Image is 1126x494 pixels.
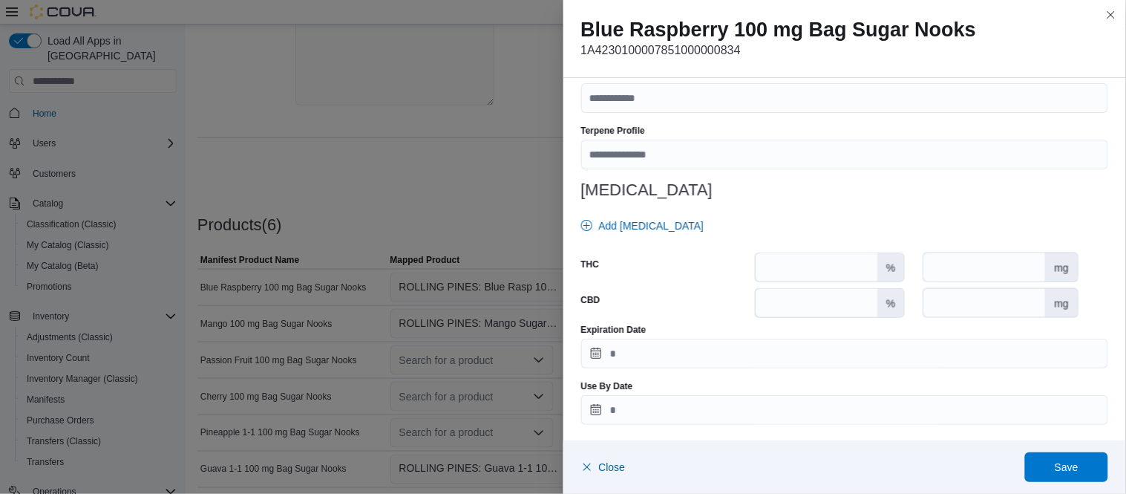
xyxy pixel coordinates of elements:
span: Save [1055,460,1078,475]
div: mg [1045,253,1077,282]
span: Add [MEDICAL_DATA] [599,218,704,233]
button: Close this dialog [1102,6,1120,24]
p: 1A4230100007851000000834 [581,42,1109,59]
button: Close [581,452,626,482]
h2: Blue Raspberry 100 mg Bag Sugar Nooks [581,18,1109,42]
button: Save [1025,452,1108,482]
label: THC [581,259,600,270]
label: Use By Date [581,380,633,392]
input: Press the down key to open a popover containing a calendar. [581,395,1109,425]
h3: [MEDICAL_DATA] [581,181,1109,199]
button: Add [MEDICAL_DATA] [575,211,710,241]
div: % [877,253,904,282]
div: % [877,289,904,317]
label: Expiration Date [581,324,647,336]
label: Terpene Profile [581,125,645,137]
div: mg [1045,289,1077,317]
span: Close [599,460,626,475]
input: Press the down key to open a popover containing a calendar. [581,339,1109,368]
label: CBD [581,294,600,306]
